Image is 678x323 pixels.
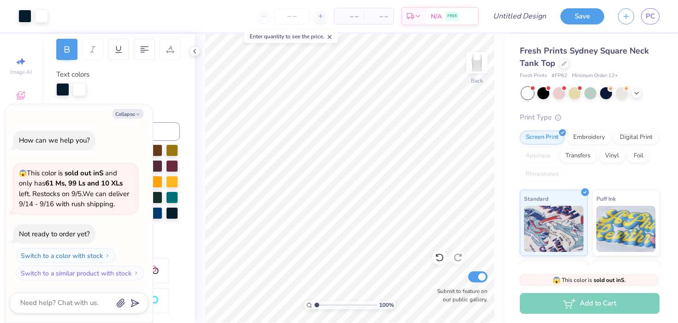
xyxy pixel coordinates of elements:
span: Fresh Prints [520,72,547,80]
span: – – [340,12,358,21]
span: This color is . [553,276,626,284]
img: Switch to a similar product with stock [133,270,139,276]
a: PC [641,8,660,24]
button: Collapse [113,109,143,119]
input: – – [274,8,310,24]
span: 100 % [379,301,394,309]
span: N/A [431,12,442,21]
button: Save [560,8,604,24]
div: Applique [520,149,557,163]
div: Vinyl [599,149,625,163]
span: 😱 [553,276,560,285]
div: Rhinestones [520,167,565,181]
img: Standard [524,206,583,252]
strong: sold out in S [65,168,103,178]
div: Transfers [559,149,596,163]
img: Puff Ink [596,206,656,252]
span: Designs [11,102,31,110]
span: 😱 [19,169,27,178]
div: Foil [628,149,649,163]
strong: 61 Ms, 99 Ls and 10 XLs [45,179,123,188]
span: FREE [447,13,457,19]
label: Submit to feature on our public gallery. [432,287,488,304]
input: Untitled Design [486,7,553,25]
div: Digital Print [614,131,659,144]
div: Enter quantity to see the price. [244,30,338,43]
button: Switch to a color with stock [16,248,115,263]
img: Switch to a color with stock [105,253,110,258]
button: Switch to a similar product with stock [16,266,144,281]
div: Not ready to order yet? [19,229,90,239]
span: Neon Ink [524,265,547,275]
div: How can we help you? [19,136,90,145]
div: Back [471,77,483,85]
span: PC [646,11,655,22]
span: Fresh Prints Sydney Square Neck Tank Top [520,45,649,69]
span: – – [369,12,388,21]
div: Screen Print [520,131,565,144]
label: Text colors [56,69,89,80]
span: Metallic & Glitter Ink [596,265,651,275]
strong: sold out in S [594,276,624,284]
span: Standard [524,194,548,203]
span: Image AI [10,68,32,76]
span: This color is and only has left . Restocks on 9/5. We can deliver 9/14 - 9/16 with rush shipping. [19,168,129,209]
div: Embroidery [567,131,611,144]
span: Minimum Order: 12 + [572,72,618,80]
span: # FP82 [552,72,567,80]
img: Back [468,54,486,72]
span: Puff Ink [596,194,616,203]
div: Print Type [520,112,660,123]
